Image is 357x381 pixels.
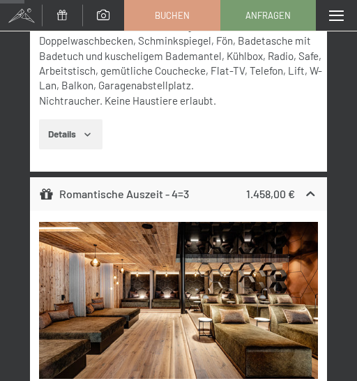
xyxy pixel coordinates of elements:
[125,1,220,30] a: Buchen
[245,9,291,22] span: Anfragen
[39,186,189,202] div: Romantische Auszeit - 4=3
[39,4,327,108] div: Wohn-Schlafzimmer mit ca. 35 m², Naturholzboden, Badezimmer mit Dusche, Bidet, getrenntem WC, Dop...
[246,187,295,200] strong: 1.458,00 €
[39,119,102,150] button: Details
[155,9,190,22] span: Buchen
[221,1,316,30] a: Anfragen
[30,177,327,211] div: Romantische Auszeit - 4=31.458,00 €
[39,222,318,379] img: mss_renderimg.php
